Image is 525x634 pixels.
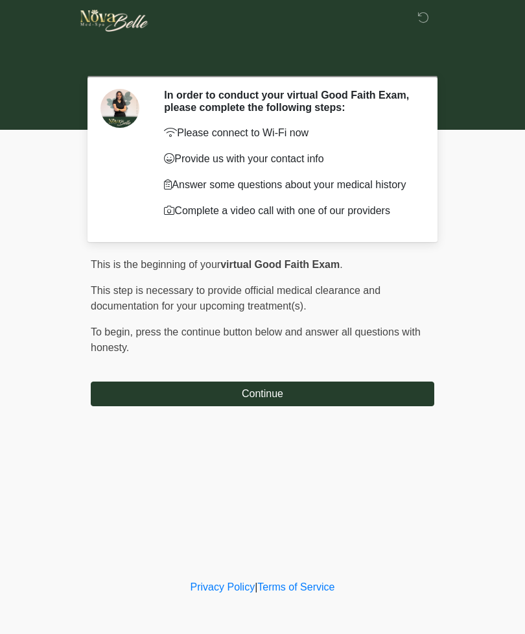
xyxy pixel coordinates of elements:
a: Privacy Policy [191,581,255,592]
img: Novabelle medspa Logo [78,10,151,32]
p: Provide us with your contact info [164,151,415,167]
span: . [340,259,342,270]
span: press the continue button below and answer all questions with honesty. [91,326,421,353]
button: Continue [91,382,434,406]
span: This step is necessary to provide official medical clearance and documentation for your upcoming ... [91,285,380,311]
span: To begin, [91,326,135,337]
img: Agent Avatar [100,89,139,128]
a: Terms of Service [257,581,334,592]
p: Please connect to Wi-Fi now [164,125,415,141]
p: Complete a video call with one of our providers [164,203,415,219]
h2: In order to conduct your virtual Good Faith Exam, please complete the following steps: [164,89,415,114]
h1: ‎ ‎ [81,47,444,71]
a: | [255,581,257,592]
span: This is the beginning of your [91,259,220,270]
strong: virtual Good Faith Exam [220,259,340,270]
p: Answer some questions about your medical history [164,177,415,193]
